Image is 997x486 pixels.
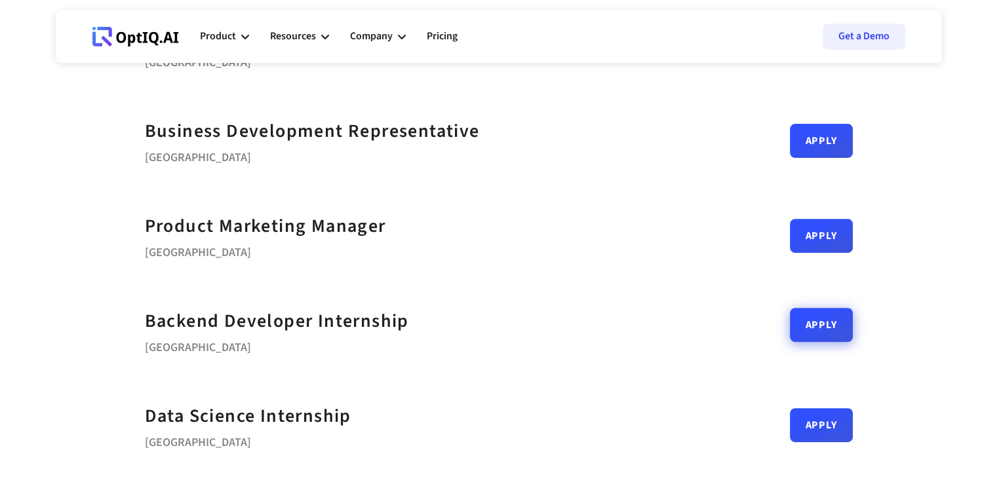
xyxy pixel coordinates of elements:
div: [GEOGRAPHIC_DATA] [145,51,308,69]
div: [GEOGRAPHIC_DATA] [145,431,351,449]
strong: Backend Developer Internship [145,308,409,334]
strong: Data Science Internship [145,403,351,429]
a: Webflow Homepage [92,17,179,56]
div: Product [200,17,249,56]
a: Apply [790,308,853,342]
div: Resources [270,28,316,45]
div: Resources [270,17,329,56]
a: Data Science Internship [145,402,351,431]
div: Company [350,17,406,56]
div: [GEOGRAPHIC_DATA] [145,241,386,259]
a: Backend Developer Internship [145,307,409,336]
a: Get a Demo [823,24,905,50]
div: [GEOGRAPHIC_DATA] [145,146,480,164]
a: Apply [790,219,853,253]
a: Apply [790,124,853,158]
a: Product Marketing Manager [145,212,386,241]
div: Company [350,28,393,45]
div: [GEOGRAPHIC_DATA] [145,336,409,354]
a: Business Development Representative [145,117,480,146]
div: Product [200,28,236,45]
div: Webflow Homepage [92,46,93,47]
a: Pricing [427,17,458,56]
a: Apply [790,408,853,442]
